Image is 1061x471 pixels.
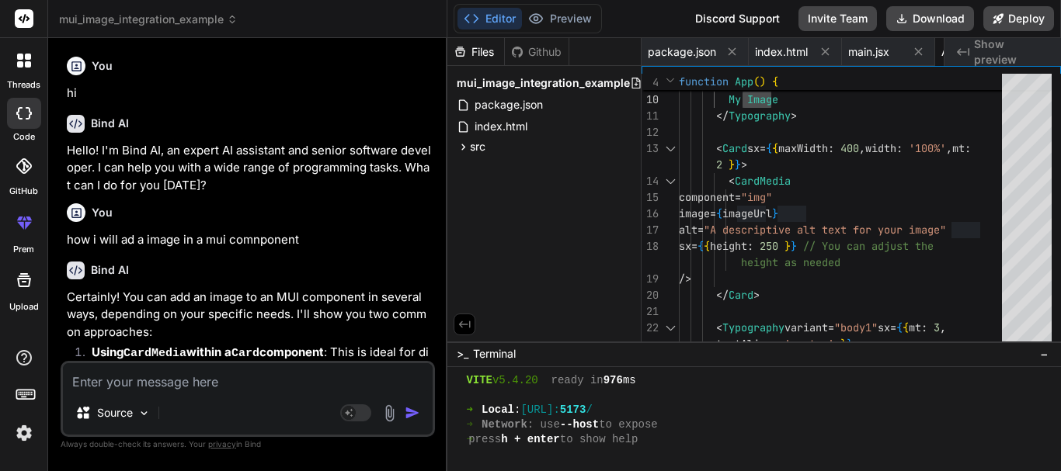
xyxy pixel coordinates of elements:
[741,190,772,204] span: "img"
[466,432,468,447] span: ➜
[778,141,828,155] span: maxWidth
[834,320,878,334] span: "body1"
[67,85,432,102] p: hi
[642,271,659,287] div: 19
[642,108,659,124] div: 11
[755,44,808,60] span: index.html
[1040,346,1049,362] span: −
[847,337,853,351] span: }
[686,6,789,31] div: Discord Support
[642,287,659,303] div: 20
[381,404,398,422] img: attachment
[520,403,559,417] span: [URL]:
[522,8,598,29] button: Preview
[642,189,659,206] div: 15
[660,320,680,336] div: Click to collapse the range.
[9,300,39,313] label: Upload
[642,238,659,255] div: 18
[679,206,710,220] span: image
[903,320,909,334] span: {
[729,174,735,188] span: <
[784,337,834,351] span: 'center'
[470,139,485,154] span: src
[716,158,722,171] span: 2
[946,141,952,155] span: ,
[13,130,35,144] label: code
[91,262,129,278] h6: Bind AI
[722,141,747,155] span: Card
[853,337,859,351] span: >
[716,288,729,302] span: </
[482,403,514,417] span: Local
[473,346,516,362] span: Terminal
[974,36,1049,68] span: Show preview
[642,303,659,320] div: 21
[679,223,697,237] span: alt
[457,75,630,91] span: mui_image_integration_example
[722,206,772,220] span: imageUrl
[91,116,129,131] h6: Bind AI
[92,345,324,359] strong: Using within a component
[828,141,834,155] span: :
[704,239,710,253] span: {
[642,92,659,108] div: 10
[7,78,40,92] label: threads
[599,417,658,432] span: to expose
[753,74,760,88] span: (
[934,320,940,334] span: 3
[791,239,797,253] span: }
[97,405,133,421] p: Source
[642,124,659,140] div: 12
[722,320,784,334] span: Typography
[642,74,659,91] span: 4
[716,320,722,334] span: <
[642,206,659,222] div: 16
[473,117,529,136] span: index.html
[468,432,501,447] span: press
[642,320,659,336] div: 22
[137,407,151,420] img: Pick Models
[772,206,778,220] span: }
[747,92,778,106] span: Image
[729,92,741,106] span: My
[760,74,766,88] span: )
[784,239,791,253] span: }
[772,337,778,351] span: :
[501,432,560,447] span: h + enter
[716,337,772,351] span: textAlign
[952,141,965,155] span: mt
[679,74,729,88] span: function
[642,140,659,157] div: 13
[729,288,753,302] span: Card
[760,239,778,253] span: 250
[623,373,636,388] span: ms
[803,239,934,253] span: // You can adjust the
[772,74,778,88] span: {
[61,437,435,452] p: Always double-check its answers. Your in Bind
[697,223,704,237] span: =
[859,141,865,155] span: ,
[473,95,544,114] span: package.json
[466,417,468,432] span: ➜
[679,239,691,253] span: sx
[784,320,828,334] span: variant
[67,142,432,195] p: Hello! I'm Bind AI, an expert AI assistant and senior software developer. I can help you with a w...
[865,141,896,155] span: width
[710,239,747,253] span: height
[67,289,432,341] p: Certainly! You can add an image to an MUI component in several ways, depending on your specific n...
[679,272,691,286] span: />
[679,190,735,204] span: component
[909,141,946,155] span: '100%'
[697,239,704,253] span: {
[735,190,741,204] span: =
[482,417,527,432] span: Network
[492,373,538,388] span: v5.4.20
[123,347,186,360] code: CardMedia
[514,403,520,417] span: :
[9,185,38,198] label: GitHub
[735,158,741,171] span: }
[909,320,921,334] span: mt
[691,239,697,253] span: =
[466,403,468,417] span: ➜
[405,405,420,421] img: icon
